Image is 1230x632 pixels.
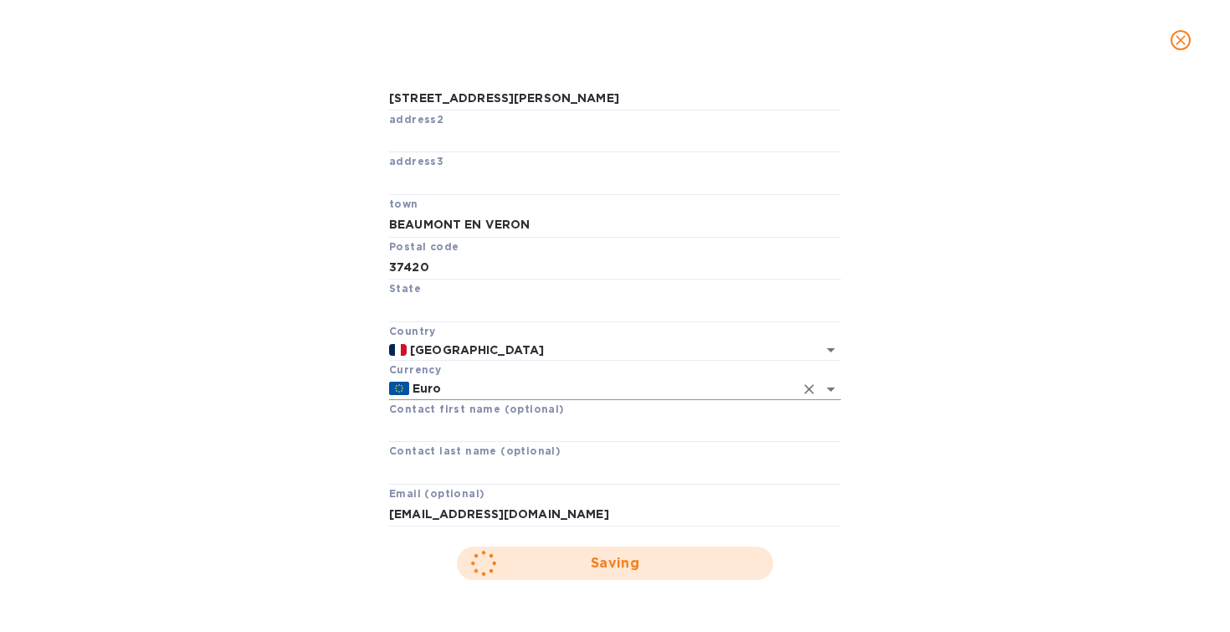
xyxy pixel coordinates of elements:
[797,378,821,401] button: Clear
[389,344,407,356] img: FR
[1161,20,1201,60] button: close
[389,325,436,337] b: Country
[389,113,443,126] b: address2
[389,363,441,376] b: Currency
[389,198,418,210] b: town
[819,378,843,401] button: Open
[389,487,484,500] b: Email (optional)
[389,155,443,167] b: address3
[389,282,421,295] b: State
[819,338,843,362] button: Open
[389,240,459,253] b: Postal code
[389,403,565,415] b: Contact first name (optional)
[389,444,561,457] b: Contact last name (optional)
